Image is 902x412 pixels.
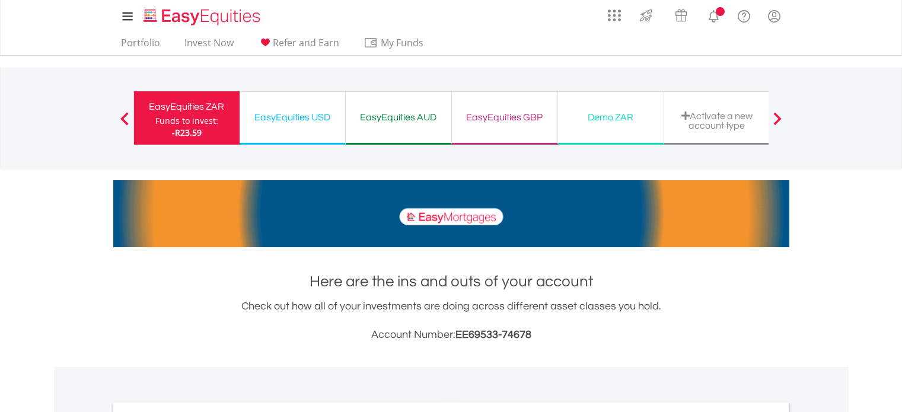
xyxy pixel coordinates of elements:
a: Vouchers [664,3,699,25]
div: EasyEquities ZAR [141,98,232,115]
a: FAQ's and Support [729,3,759,27]
img: grid-menu-icon.svg [608,9,621,22]
a: My Profile [759,3,789,29]
div: EasyEquities AUD [353,109,444,126]
h1: Here are the ins and outs of your account [113,271,789,292]
div: Check out how all of your investments are doing across different asset classes you hold. [113,298,789,343]
a: Portfolio [116,37,165,55]
div: Funds to invest: [155,115,218,127]
img: EasyEquities_Logo.png [141,7,265,27]
span: -R23.59 [172,127,202,138]
h3: Account Number: [113,327,789,343]
span: Refer and Earn [273,36,339,49]
a: Refer and Earn [253,37,344,55]
span: EE69533-74678 [455,329,531,340]
div: EasyEquities GBP [459,109,550,126]
div: Demo ZAR [565,109,656,126]
img: thrive-v2.svg [636,6,656,25]
a: Invest Now [180,37,238,55]
a: Notifications [699,3,729,27]
div: EasyEquities USD [247,109,338,126]
img: vouchers-v2.svg [671,6,691,25]
a: AppsGrid [600,3,629,22]
img: EasyMortage Promotion Banner [113,180,789,247]
a: Home page [139,3,265,27]
span: My Funds [364,35,441,50]
div: Activate a new account type [671,111,763,130]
